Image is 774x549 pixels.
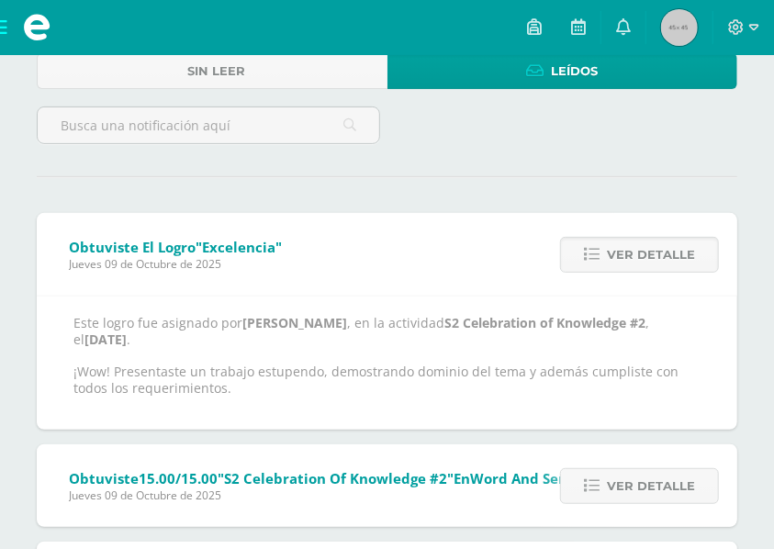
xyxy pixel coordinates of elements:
p: Este logro fue asignado por , en la actividad , el . [73,315,701,348]
img: 45x45 [661,9,698,46]
span: Obtuviste el logro [69,238,282,256]
p: ¡Wow! Presentaste un trabajo estupendo, demostrando dominio del tema y además cumpliste con todos... [73,364,701,397]
span: Ver detalle [607,238,695,272]
span: Leídos [551,54,598,88]
strong: S2 Celebration of Knowledge #2 [444,314,645,331]
span: Jueves 09 de Octubre de 2025 [69,256,282,272]
span: Word and Sentence Study (Zone) [470,469,698,487]
a: Sin leer [37,53,387,89]
span: Jueves 09 de Octubre de 2025 [69,487,698,503]
strong: [DATE] [84,331,127,348]
span: Obtuviste en [69,469,698,487]
span: "Excelencia" [196,238,282,256]
span: "S2 Celebration of Knowledge #2" [218,469,454,487]
span: Ver detalle [607,469,695,503]
strong: [PERSON_NAME] [242,314,347,331]
span: Sin leer [187,54,245,88]
span: 15.00/15.00 [139,469,218,487]
a: Leídos [387,53,738,89]
input: Busca una notificación aquí [38,107,379,143]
